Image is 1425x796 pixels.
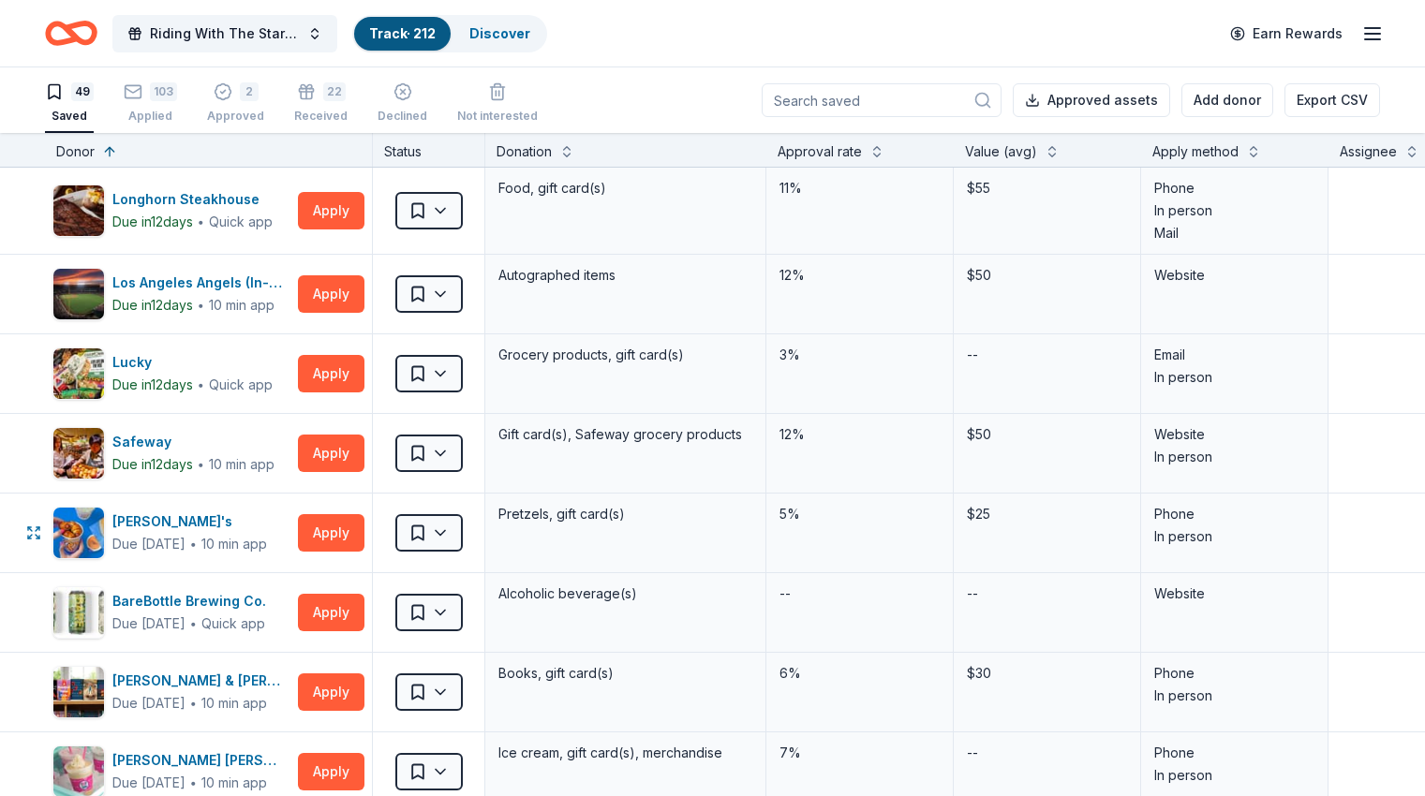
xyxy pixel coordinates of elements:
[352,15,547,52] button: Track· 212Discover
[1284,83,1380,117] button: Export CSV
[112,431,275,453] div: Safeway
[1154,222,1314,244] div: Mail
[45,75,94,133] button: 49Saved
[197,214,205,229] span: ∙
[52,347,290,400] button: Image for LuckyLuckyDue in12days∙Quick app
[112,670,290,692] div: [PERSON_NAME] & [PERSON_NAME]
[298,753,364,790] button: Apply
[201,694,267,713] div: 10 min app
[298,594,364,631] button: Apply
[1219,17,1354,51] a: Earn Rewards
[778,140,862,163] div: Approval rate
[778,342,942,368] div: 3%
[53,185,104,236] img: Image for Longhorn Steakhouse
[53,348,104,399] img: Image for Lucky
[189,695,198,711] span: ∙
[298,355,364,392] button: Apply
[294,75,348,133] button: 22Received
[497,501,754,527] div: Pretzels, gift card(s)
[1154,742,1314,764] div: Phone
[209,376,273,394] div: Quick app
[497,660,754,686] div: Books, gift card(s)
[112,374,193,396] div: Due in 12 days
[298,514,364,552] button: Apply
[53,428,104,479] img: Image for Safeway
[298,673,364,711] button: Apply
[965,342,980,368] div: --
[189,536,198,552] span: ∙
[965,501,1129,527] div: $25
[197,456,205,472] span: ∙
[112,351,273,374] div: Lucky
[201,535,267,553] div: 10 min app
[1154,344,1314,366] div: Email
[112,272,290,294] div: Los Angeles Angels (In-Kind Donation)
[378,75,427,133] button: Declined
[298,435,364,472] button: Apply
[965,262,1129,288] div: $50
[1154,764,1314,787] div: In person
[778,740,942,766] div: 7%
[53,269,104,319] img: Image for Los Angeles Angels (In-Kind Donation)
[209,296,275,315] div: 10 min app
[965,175,1129,201] div: $55
[1154,366,1314,389] div: In person
[56,140,95,163] div: Donor
[197,376,205,392] span: ∙
[965,581,980,607] div: --
[112,188,273,211] div: Longhorn Steakhouse
[965,140,1037,163] div: Value (avg)
[112,510,267,533] div: [PERSON_NAME]'s
[45,11,97,55] a: Home
[323,82,346,101] div: 22
[497,581,754,607] div: Alcoholic beverage(s)
[1154,264,1314,287] div: Website
[209,455,275,474] div: 10 min app
[457,109,538,124] div: Not interested
[112,749,290,772] div: [PERSON_NAME] [PERSON_NAME]
[457,75,538,133] button: Not interested
[369,25,436,41] a: Track· 212
[189,774,198,790] span: ∙
[1154,423,1314,446] div: Website
[1154,582,1314,605] div: Website
[965,740,980,766] div: --
[1154,685,1314,707] div: In person
[201,614,265,633] div: Quick app
[778,581,793,607] div: --
[71,82,94,101] div: 49
[52,184,290,237] button: Image for Longhorn SteakhouseLonghorn SteakhouseDue in12days∙Quick app
[150,22,300,45] span: Riding With The Stars Gala
[294,109,348,124] div: Received
[778,175,942,201] div: 11%
[52,586,290,639] button: Image for BareBottle Brewing Co.BareBottle Brewing Co.Due [DATE]∙Quick app
[112,772,186,794] div: Due [DATE]
[112,590,274,612] div: BareBottle Brewing Co.
[150,82,177,101] div: 103
[45,109,94,124] div: Saved
[1154,199,1314,222] div: In person
[124,75,177,133] button: 103Applied
[469,25,530,41] a: Discover
[778,660,942,686] div: 6%
[207,75,264,133] button: 2Approved
[53,508,104,558] img: Image for Auntie Anne's
[209,213,273,231] div: Quick app
[112,612,186,635] div: Due [DATE]
[207,109,264,124] div: Approved
[1013,83,1170,117] button: Approved assets
[497,421,754,448] div: Gift card(s), Safeway grocery products
[778,262,942,288] div: 12%
[1152,140,1239,163] div: Apply method
[189,615,198,631] span: ∙
[1340,140,1397,163] div: Assignee
[52,666,290,718] button: Image for Barnes & Noble[PERSON_NAME] & [PERSON_NAME]Due [DATE]∙10 min app
[112,294,193,317] div: Due in 12 days
[112,453,193,476] div: Due in 12 days
[497,262,754,288] div: Autographed items
[112,692,186,715] div: Due [DATE]
[52,507,290,559] button: Image for Auntie Anne's [PERSON_NAME]'sDue [DATE]∙10 min app
[53,587,104,638] img: Image for BareBottle Brewing Co.
[197,297,205,313] span: ∙
[112,533,186,555] div: Due [DATE]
